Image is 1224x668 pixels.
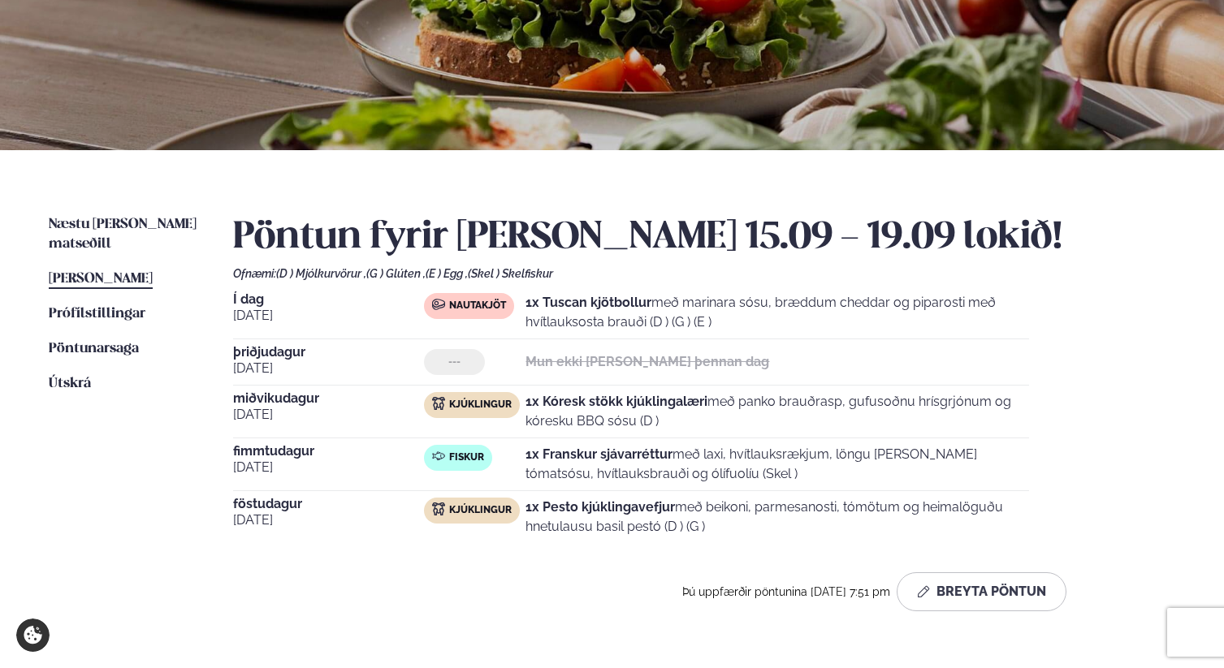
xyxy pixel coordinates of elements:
span: þriðjudagur [233,346,424,359]
span: miðvikudagur [233,392,424,405]
span: [DATE] [233,405,424,425]
strong: 1x Franskur sjávarréttur [525,446,673,462]
span: (D ) Mjólkurvörur , [276,267,366,280]
a: Prófílstillingar [49,304,145,324]
span: Pöntunarsaga [49,342,139,356]
span: [PERSON_NAME] [49,272,153,286]
span: Útskrá [49,377,91,390]
strong: 1x Kóresk stökk kjúklingalæri [525,394,707,409]
a: Pöntunarsaga [49,339,139,359]
span: föstudagur [233,498,424,511]
img: beef.svg [432,298,445,311]
span: Prófílstillingar [49,307,145,321]
span: Fiskur [449,451,484,464]
p: með beikoni, parmesanosti, tómötum og heimalöguðu hnetulausu basil pestó (D ) (G ) [525,498,1029,537]
a: Næstu [PERSON_NAME] matseðill [49,215,201,254]
div: Ofnæmi: [233,267,1175,280]
p: með marinara sósu, bræddum cheddar og piparosti með hvítlauksosta brauði (D ) (G ) (E ) [525,293,1029,332]
p: með laxi, hvítlauksrækjum, löngu [PERSON_NAME] tómatsósu, hvítlauksbrauði og ólífuolíu (Skel ) [525,445,1029,484]
img: fish.svg [432,450,445,463]
span: fimmtudagur [233,445,424,458]
button: Breyta Pöntun [897,572,1066,611]
h2: Pöntun fyrir [PERSON_NAME] 15.09 - 19.09 lokið! [233,215,1175,261]
span: Kjúklingur [449,504,512,517]
p: með panko brauðrasp, gufusoðnu hrísgrjónum og kóresku BBQ sósu (D ) [525,392,1029,431]
span: Næstu [PERSON_NAME] matseðill [49,218,197,251]
span: [DATE] [233,458,424,477]
strong: 1x Pesto kjúklingavefjur [525,499,675,515]
span: [DATE] [233,306,424,325]
span: [DATE] [233,359,424,378]
span: (Skel ) Skelfiskur [468,267,553,280]
img: chicken.svg [432,397,445,410]
strong: 1x Tuscan kjötbollur [525,295,651,310]
span: Þú uppfærðir pöntunina [DATE] 7:51 pm [682,585,890,598]
span: Kjúklingur [449,399,512,412]
a: [PERSON_NAME] [49,269,153,289]
span: --- [448,356,461,368]
img: chicken.svg [432,502,445,515]
span: Nautakjöt [449,300,506,312]
strong: Mun ekki [PERSON_NAME] þennan dag [525,354,769,369]
span: (E ) Egg , [426,267,468,280]
a: Cookie settings [16,618,50,652]
span: [DATE] [233,511,424,530]
span: Í dag [233,293,424,306]
span: (G ) Glúten , [366,267,426,280]
a: Útskrá [49,374,91,394]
